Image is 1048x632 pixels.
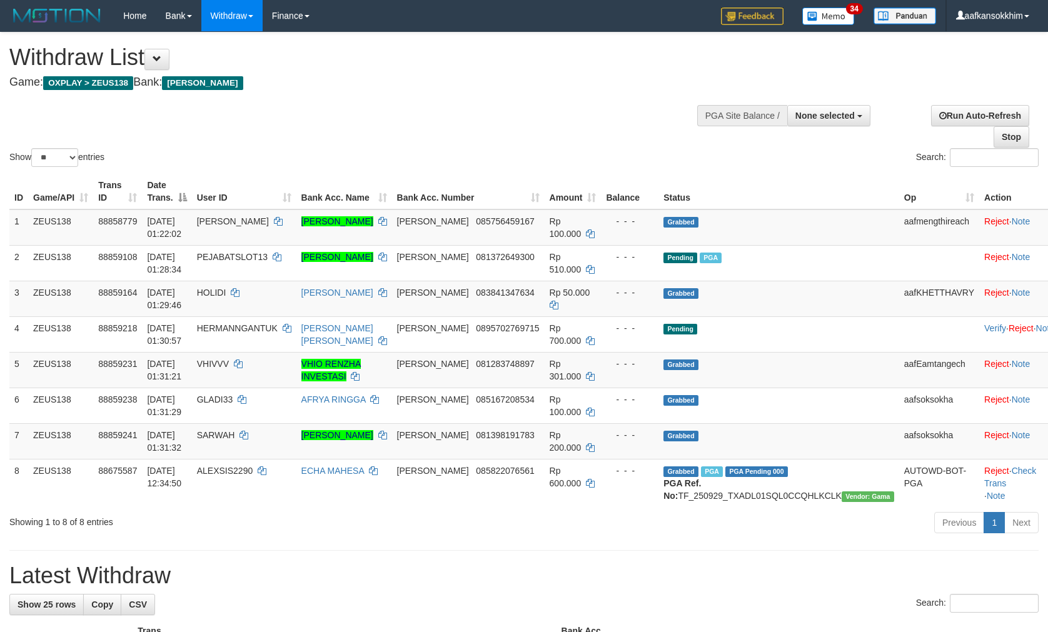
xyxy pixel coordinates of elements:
[9,352,28,388] td: 5
[606,286,653,299] div: - - -
[301,288,373,298] a: [PERSON_NAME]
[192,174,296,209] th: User ID: activate to sort column ascending
[1012,430,1030,440] a: Note
[397,359,469,369] span: [PERSON_NAME]
[1004,512,1039,533] a: Next
[984,323,1006,333] a: Verify
[197,394,233,404] span: GLADI33
[147,430,181,453] span: [DATE] 01:31:32
[846,3,863,14] span: 34
[83,594,121,615] a: Copy
[31,148,78,167] select: Showentries
[197,323,278,333] span: HERMANNGANTUK
[916,148,1039,167] label: Search:
[301,359,361,381] a: VHIO RENZHA INVESTASI
[9,245,28,281] td: 2
[550,288,590,298] span: Rp 50.000
[606,393,653,406] div: - - -
[721,8,783,25] img: Feedback.jpg
[98,359,137,369] span: 88859231
[984,394,1009,404] a: Reject
[606,322,653,334] div: - - -
[9,563,1039,588] h1: Latest Withdraw
[663,253,697,263] span: Pending
[984,466,1009,476] a: Reject
[197,359,229,369] span: VHIVVV
[658,459,899,507] td: TF_250929_TXADL01SQL0CCQHLKCLK
[550,359,582,381] span: Rp 301.000
[9,316,28,352] td: 4
[899,174,979,209] th: Op: activate to sort column ascending
[658,174,899,209] th: Status
[697,105,787,126] div: PGA Site Balance /
[663,478,701,501] b: PGA Ref. No:
[984,216,1009,226] a: Reject
[931,105,1029,126] a: Run Auto-Refresh
[91,599,113,609] span: Copy
[984,466,1036,488] a: Check Trans
[476,430,534,440] span: Copy 081398191783 to clipboard
[476,359,534,369] span: Copy 081283748897 to clipboard
[147,466,181,488] span: [DATE] 12:34:50
[197,216,269,226] span: [PERSON_NAME]
[899,388,979,423] td: aafsoksokha
[606,464,653,477] div: - - -
[606,251,653,263] div: - - -
[663,288,698,299] span: Grabbed
[934,512,984,533] a: Previous
[550,252,582,274] span: Rp 510.000
[550,323,582,346] span: Rp 700.000
[9,209,28,246] td: 1
[663,395,698,406] span: Grabbed
[545,174,602,209] th: Amount: activate to sort column ascending
[550,430,582,453] span: Rp 200.000
[899,352,979,388] td: aafEamtangech
[18,599,76,609] span: Show 25 rows
[9,6,104,25] img: MOTION_logo.png
[121,594,155,615] a: CSV
[1009,323,1034,333] a: Reject
[98,466,137,476] span: 88675587
[984,288,1009,298] a: Reject
[9,281,28,316] td: 3
[397,430,469,440] span: [PERSON_NAME]
[28,459,93,507] td: ZEUS138
[476,216,534,226] span: Copy 085756459167 to clipboard
[9,148,104,167] label: Show entries
[899,209,979,246] td: aafmengthireach
[98,394,137,404] span: 88859238
[874,8,936,24] img: panduan.png
[476,394,534,404] span: Copy 085167208534 to clipboard
[787,105,870,126] button: None selected
[899,459,979,507] td: AUTOWD-BOT-PGA
[28,245,93,281] td: ZEUS138
[397,252,469,262] span: [PERSON_NAME]
[606,215,653,228] div: - - -
[301,430,373,440] a: [PERSON_NAME]
[147,394,181,417] span: [DATE] 01:31:29
[663,466,698,477] span: Grabbed
[663,217,698,228] span: Grabbed
[28,209,93,246] td: ZEUS138
[9,76,686,89] h4: Game: Bank:
[9,174,28,209] th: ID
[476,466,534,476] span: Copy 085822076561 to clipboard
[98,323,137,333] span: 88859218
[397,216,469,226] span: [PERSON_NAME]
[601,174,658,209] th: Balance
[950,594,1039,613] input: Search:
[9,45,686,70] h1: Withdraw List
[802,8,855,25] img: Button%20Memo.svg
[476,288,534,298] span: Copy 083841347634 to clipboard
[950,148,1039,167] input: Search:
[301,466,364,476] a: ECHA MAHESA
[899,281,979,316] td: aafKHETTHAVRY
[1012,394,1030,404] a: Note
[197,430,235,440] span: SARWAH
[28,352,93,388] td: ZEUS138
[147,323,181,346] span: [DATE] 01:30:57
[916,594,1039,613] label: Search:
[663,359,698,370] span: Grabbed
[147,252,181,274] span: [DATE] 01:28:34
[1012,359,1030,369] a: Note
